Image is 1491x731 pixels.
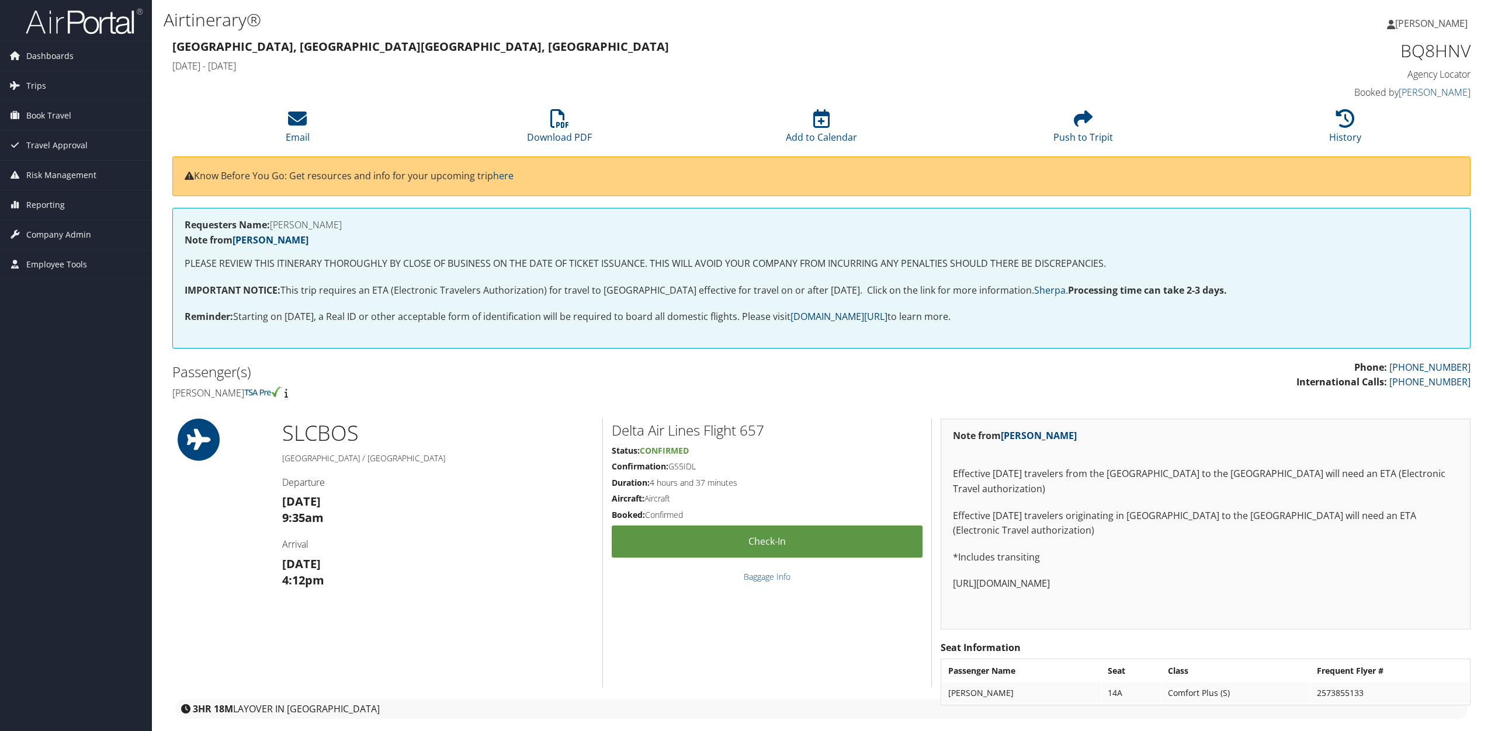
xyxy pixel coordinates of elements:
h5: 4 hours and 37 minutes [612,477,923,489]
p: Effective [DATE] travelers originating in [GEOGRAPHIC_DATA] to the [GEOGRAPHIC_DATA] will need an... [953,509,1458,538]
a: [PHONE_NUMBER] [1389,375,1471,388]
a: [PERSON_NAME] [1387,6,1479,41]
td: 14A [1102,683,1161,704]
h4: Arrival [282,538,594,551]
h5: Aircraft [612,493,923,504]
span: Company Admin [26,220,91,249]
a: Download PDF [527,116,592,144]
strong: Processing time can take 2-3 days. [1068,284,1227,297]
h4: [DATE] - [DATE] [172,60,1142,72]
p: *Includes transiting [953,550,1458,565]
strong: Duration: [612,477,650,488]
strong: IMPORTANT NOTICE: [185,284,280,297]
div: layover in [GEOGRAPHIC_DATA] [175,699,1468,719]
p: Effective [DATE] travelers from the [GEOGRAPHIC_DATA] to the [GEOGRAPHIC_DATA] will need an ETA (... [953,452,1458,497]
h5: Confirmed [612,509,923,521]
th: Seat [1102,660,1161,681]
span: Employee Tools [26,250,87,279]
h4: Agency Locator [1159,68,1471,81]
strong: [DATE] [282,493,321,509]
h4: Departure [282,476,594,489]
strong: Aircraft: [612,493,644,504]
th: Frequent Flyer # [1311,660,1469,681]
a: here [493,169,514,182]
th: Class [1162,660,1310,681]
strong: 9:35am [282,510,324,525]
p: [URL][DOMAIN_NAME] [953,576,1458,591]
strong: International Calls: [1296,375,1387,388]
img: airportal-logo.png [26,8,143,35]
strong: Phone: [1354,361,1387,374]
strong: [DATE] [282,556,321,572]
td: [PERSON_NAME] [942,683,1101,704]
h2: Passenger(s) [172,362,813,382]
p: PLEASE REVIEW THIS ITINERARY THOROUGHLY BY CLOSE OF BUSINESS ON THE DATE OF TICKET ISSUANCE. THIS... [185,256,1458,271]
strong: Status: [612,445,640,456]
p: This trip requires an ETA (Electronic Travelers Authorization) for travel to [GEOGRAPHIC_DATA] ef... [185,283,1458,298]
a: [PERSON_NAME] [1399,86,1471,99]
h1: BQ8HNV [1159,39,1471,63]
span: Reporting [26,190,65,220]
span: Book Travel [26,101,71,130]
span: Dashboards [26,41,74,71]
h5: GS5IDL [612,461,923,472]
strong: 4:12pm [282,572,324,588]
h4: Booked by [1159,86,1471,99]
img: tsa-precheck.png [244,387,282,397]
span: Risk Management [26,161,96,190]
a: [PERSON_NAME] [233,234,308,246]
h1: Airtinerary® [164,8,1041,32]
strong: Reminder: [185,310,233,323]
h1: SLC BOS [282,419,594,448]
strong: Booked: [612,509,645,520]
a: Baggage Info [744,571,790,582]
a: Sherpa [1034,284,1066,297]
th: Passenger Name [942,660,1101,681]
h4: [PERSON_NAME] [185,220,1458,229]
a: [PERSON_NAME] [1001,429,1077,442]
a: [PHONE_NUMBER] [1389,361,1471,374]
h2: Delta Air Lines Flight 657 [612,420,923,440]
p: Know Before You Go: Get resources and info for your upcoming trip [185,169,1458,184]
a: Push to Tripit [1053,116,1113,144]
a: Email [286,116,310,144]
strong: Requesters Name: [185,218,270,231]
span: Travel Approval [26,131,88,160]
a: Check-in [612,525,923,558]
h5: [GEOGRAPHIC_DATA] / [GEOGRAPHIC_DATA] [282,452,594,464]
strong: Confirmation: [612,461,668,472]
td: Comfort Plus (S) [1162,683,1310,704]
strong: 3HR 18M [193,702,233,715]
span: [PERSON_NAME] [1395,17,1468,30]
strong: Note from [185,234,308,246]
a: [DOMAIN_NAME][URL] [790,310,887,323]
span: Trips [26,71,46,100]
td: 2573855133 [1311,683,1469,704]
strong: Seat Information [941,641,1021,654]
span: Confirmed [640,445,689,456]
strong: [GEOGRAPHIC_DATA], [GEOGRAPHIC_DATA] [GEOGRAPHIC_DATA], [GEOGRAPHIC_DATA] [172,39,669,54]
a: Add to Calendar [786,116,857,144]
strong: Note from [953,429,1077,442]
h4: [PERSON_NAME] [172,387,813,399]
a: History [1329,116,1361,144]
p: Starting on [DATE], a Real ID or other acceptable form of identification will be required to boar... [185,309,1458,325]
